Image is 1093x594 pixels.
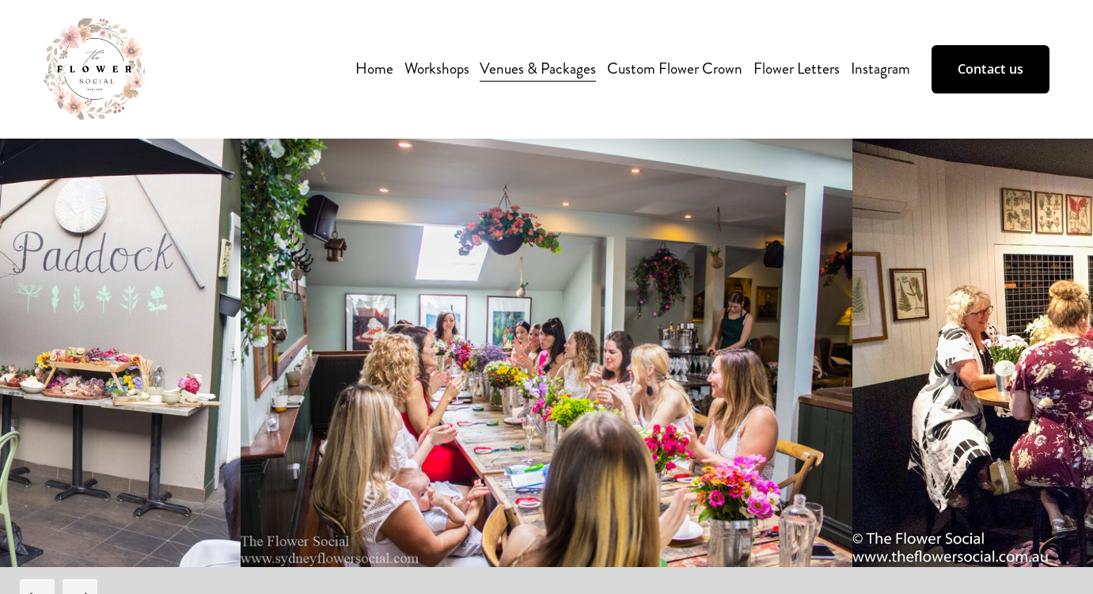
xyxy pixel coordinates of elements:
[480,55,596,83] a: Venues & Packages
[404,55,469,83] a: folder dropdown
[404,57,469,82] span: Workshops
[355,55,393,83] a: Home
[851,55,910,83] a: Instagram
[607,55,742,83] a: Custom Flower Crown
[932,45,1049,93] a: Contact us
[241,139,852,567] img: the+cottage.jpg
[753,55,840,83] a: Flower Letters
[44,18,145,120] img: The Flower Social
